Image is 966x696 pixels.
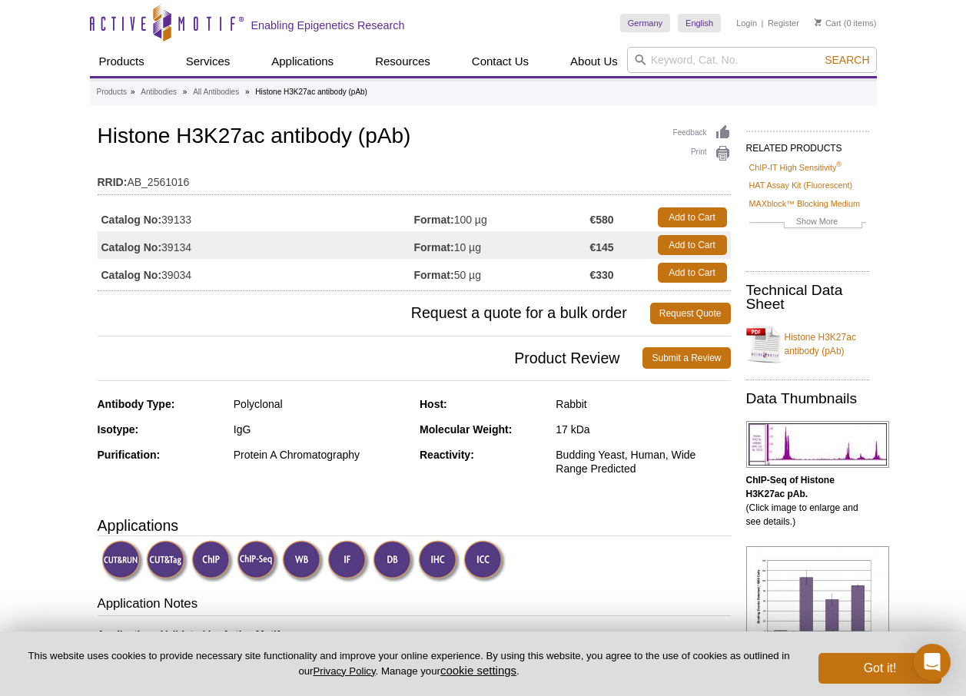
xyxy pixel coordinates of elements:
button: cookie settings [440,664,516,677]
input: Keyword, Cat. No. [627,47,877,73]
a: Add to Cart [658,263,727,283]
td: 10 µg [414,231,590,259]
b: ChIP-Seq of Histone H3K27ac pAb. [746,475,835,499]
p: This website uses cookies to provide necessary site functionality and improve your online experie... [25,649,793,678]
strong: Format: [414,240,454,254]
a: Login [736,18,757,28]
img: CUT&RUN Validated [101,540,144,582]
div: Open Intercom Messenger [914,644,951,681]
strong: Antibody Type: [98,398,175,410]
strong: Isotype: [98,423,139,436]
a: Print [673,145,731,162]
a: English [678,14,721,32]
a: Contact Us [463,47,538,76]
a: Products [90,47,154,76]
a: Add to Cart [658,235,727,255]
a: Resources [366,47,440,76]
td: AB_2561016 [98,166,731,191]
strong: Format: [414,213,454,227]
h2: Enabling Epigenetics Research [251,18,405,32]
span: Request a quote for a bulk order [98,303,650,324]
a: Germany [620,14,670,32]
div: IgG [234,423,408,436]
li: » [183,88,188,96]
strong: Catalog No: [101,268,162,282]
strong: €580 [589,213,613,227]
strong: Host: [420,398,447,410]
sup: ® [836,161,842,168]
a: HAT Assay Kit (Fluorescent) [749,178,853,192]
strong: €145 [589,240,613,254]
img: Western Blot Validated [282,540,324,582]
h2: Data Thumbnails [746,392,869,406]
h2: Technical Data Sheet [746,283,869,311]
h1: Histone H3K27ac antibody (pAb) [98,124,731,151]
td: 39034 [98,259,414,287]
img: Immunohistochemistry Validated [418,540,460,582]
a: MAXblock™ Blocking Medium [749,197,861,210]
li: Histone H3K27ac antibody (pAb) [255,88,367,96]
a: About Us [561,47,627,76]
a: Register [768,18,799,28]
td: 50 µg [414,259,590,287]
img: Histone H3K27ac antibody (pAb) tested by ChIP-Seq. [746,421,889,468]
b: Applications Validated by Active Motif: [98,628,284,640]
strong: Catalog No: [101,240,162,254]
img: Immunofluorescence Validated [327,540,370,582]
li: | [762,14,764,32]
a: Feedback [673,124,731,141]
a: Cart [815,18,842,28]
a: Products [97,85,127,99]
span: Product Review [98,347,643,369]
div: Polyclonal [234,397,408,411]
div: Budding Yeast, Human, Wide Range Predicted [556,448,730,476]
img: ChIP Validated [191,540,234,582]
strong: €330 [589,268,613,282]
div: Rabbit [556,397,730,411]
a: Show More [749,214,866,232]
strong: Catalog No: [101,213,162,227]
a: All Antibodies [193,85,239,99]
strong: Format: [414,268,454,282]
img: CUT&Tag Validated [146,540,188,582]
h2: RELATED PRODUCTS [746,131,869,158]
button: Search [820,53,874,67]
a: Applications [262,47,343,76]
a: ChIP-IT High Sensitivity® [749,161,842,174]
td: 100 µg [414,204,590,231]
li: (0 items) [815,14,877,32]
h3: Applications [98,514,731,537]
strong: Purification: [98,449,161,461]
li: » [131,88,135,96]
a: Request Quote [650,303,731,324]
a: Antibodies [141,85,177,99]
span: Search [825,54,869,66]
a: Histone H3K27ac antibody (pAb) [746,321,869,367]
div: Protein A Chromatography [234,448,408,462]
img: Immunocytochemistry Validated [463,540,506,582]
a: Services [177,47,240,76]
a: Submit a Review [642,347,730,369]
img: Histone H3K27ac antibody (pAb) tested by ChIP. [746,546,889,643]
a: Add to Cart [658,207,727,227]
img: Your Cart [815,18,822,26]
strong: Molecular Weight: [420,423,512,436]
p: (Click image to enlarge and see details.) [746,473,869,529]
strong: RRID: [98,175,128,189]
td: 39133 [98,204,414,231]
img: Dot Blot Validated [373,540,415,582]
td: 39134 [98,231,414,259]
h3: Application Notes [98,595,731,616]
button: Got it! [818,653,941,684]
div: 17 kDa [556,423,730,436]
strong: Reactivity: [420,449,474,461]
li: » [245,88,250,96]
img: ChIP-Seq Validated [237,540,279,582]
a: Privacy Policy [313,665,375,677]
